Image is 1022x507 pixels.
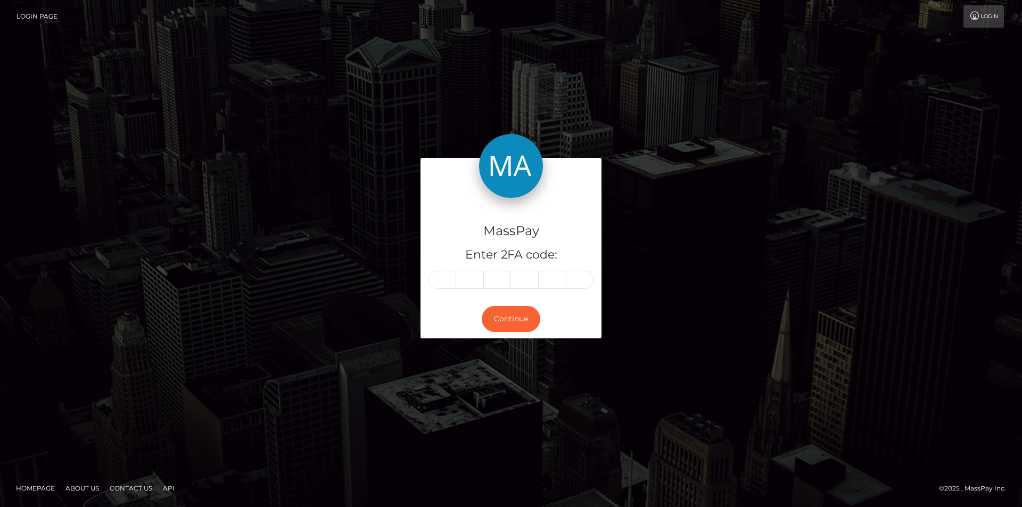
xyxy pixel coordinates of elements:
[159,480,179,496] a: API
[105,480,156,496] a: Contact Us
[428,247,594,263] h5: Enter 2FA code:
[428,222,594,240] h4: MassPay
[482,306,540,332] button: Continue
[479,134,543,198] img: MassPay
[939,483,1014,494] div: © 2025 , MassPay Inc.
[12,480,59,496] a: Homepage
[61,480,103,496] a: About Us
[17,5,57,28] a: Login Page
[963,5,1004,28] a: Login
